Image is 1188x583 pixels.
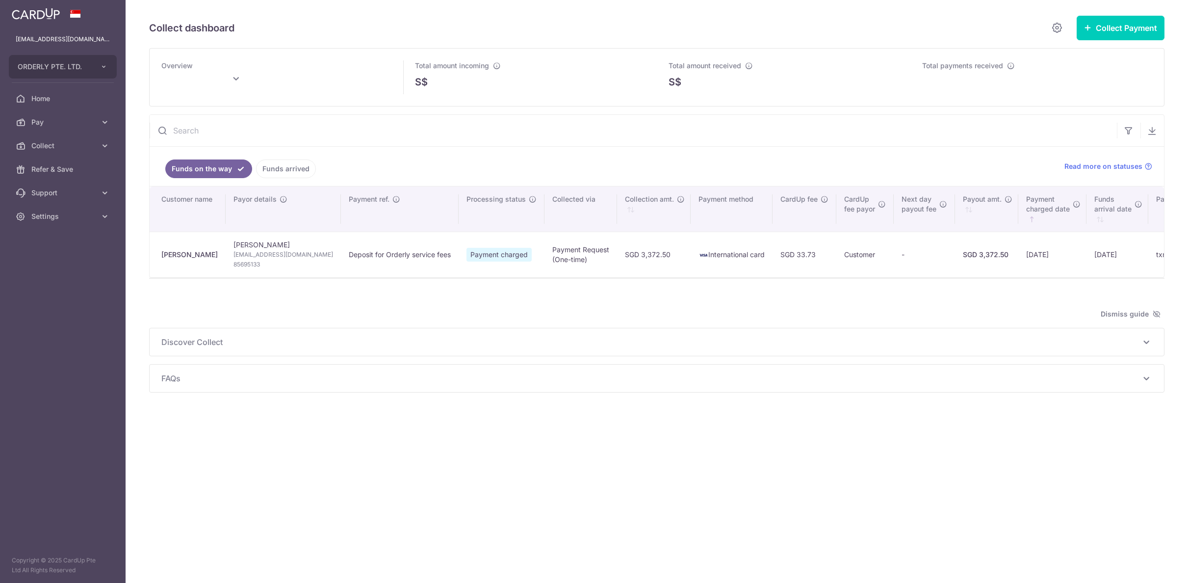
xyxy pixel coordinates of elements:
td: Deposit for Orderly service fees [341,232,459,277]
span: CardUp fee [780,194,818,204]
button: Collect Payment [1077,16,1164,40]
th: CardUpfee payor [836,186,894,232]
th: Payout amt. : activate to sort column ascending [955,186,1018,232]
th: Next daypayout fee [894,186,955,232]
span: Help [87,7,107,16]
span: Total amount incoming [415,61,489,70]
span: Payment charged date [1026,194,1070,214]
span: Overview [161,61,193,70]
p: [EMAIL_ADDRESS][DOMAIN_NAME] [16,34,110,44]
th: Processing status [459,186,544,232]
div: [PERSON_NAME] [161,250,218,260]
span: CardUp fee payor [844,194,875,214]
span: Payor details [233,194,277,204]
img: visa-sm-192604c4577d2d35970c8ed26b86981c2741ebd56154ab54ad91a526f0f24972.png [698,250,708,260]
span: Read more on statuses [1064,161,1142,171]
span: Discover Collect [161,336,1140,348]
td: Customer [836,232,894,277]
span: Processing status [466,194,526,204]
span: S$ [415,75,428,89]
div: SGD 3,372.50 [963,250,1010,260]
span: Total payments received [922,61,1003,70]
span: Settings [31,212,96,221]
span: FAQs [161,372,1140,384]
td: International card [691,232,773,277]
button: ORDERLY PTE. LTD. [9,55,117,79]
span: Total amount received [669,61,741,70]
th: Payment method [691,186,773,232]
td: [DATE] [1018,232,1086,277]
td: - [894,232,955,277]
a: Read more on statuses [1064,161,1152,171]
span: Pay [31,117,96,127]
span: Home [31,94,96,104]
span: Dismiss guide [1101,308,1161,320]
th: CardUp fee [773,186,836,232]
a: Funds arrived [256,159,316,178]
span: Next day payout fee [902,194,936,214]
span: [EMAIL_ADDRESS][DOMAIN_NAME] [233,250,333,260]
img: CardUp [12,8,60,20]
th: Payment ref. [341,186,459,232]
span: S$ [669,75,681,89]
span: 85695133 [233,260,333,269]
th: Customer name [150,186,226,232]
td: SGD 33.73 [773,232,836,277]
th: Payor details [226,186,341,232]
th: Collected via [544,186,617,232]
td: Payment Request (One-time) [544,232,617,277]
td: [DATE] [1086,232,1148,277]
input: Search [150,115,1117,146]
th: Collection amt. : activate to sort column ascending [617,186,691,232]
td: [PERSON_NAME] [226,232,341,277]
span: Collect [31,141,96,151]
span: Refer & Save [31,164,96,174]
p: Discover Collect [161,336,1152,348]
span: Collection amt. [625,194,674,204]
p: FAQs [161,372,1152,384]
a: Funds on the way [165,159,252,178]
span: Payout amt. [963,194,1002,204]
h5: Collect dashboard [149,20,234,36]
span: Funds arrival date [1094,194,1132,214]
th: Paymentcharged date : activate to sort column ascending [1018,186,1086,232]
th: Fundsarrival date : activate to sort column ascending [1086,186,1148,232]
span: ORDERLY PTE. LTD. [18,62,90,72]
span: Payment charged [466,248,532,262]
span: Payment ref. [349,194,389,204]
span: Support [31,188,96,198]
td: SGD 3,372.50 [617,232,691,277]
